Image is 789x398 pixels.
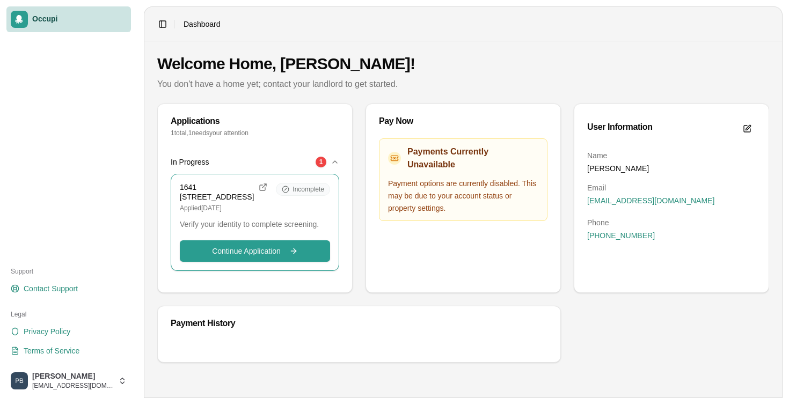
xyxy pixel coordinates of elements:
h3: Payments Currently Unavailable [407,145,538,171]
span: [PERSON_NAME] [32,372,114,381]
span: Dashboard [184,19,221,30]
p: Applied [DATE] [180,204,267,212]
div: Support [6,263,131,280]
span: Occupi [32,14,127,24]
div: Pay Now [379,117,547,126]
span: [EMAIL_ADDRESS][DOMAIN_NAME] [587,195,714,206]
p: Verify your identity to complete screening. [180,219,330,230]
a: Terms of Service [6,342,131,359]
dt: Phone [587,217,756,228]
p: Payment options are currently disabled. This may be due to your account status or property settings. [388,178,538,214]
div: Payment History [171,319,547,328]
span: Contact Support [24,283,78,294]
button: View public listing [257,181,269,194]
div: 1 [316,157,326,167]
button: In Progress1 [171,150,339,174]
img: Phyllis Barber [11,372,28,389]
dt: Name [587,150,756,161]
div: User Information [587,123,653,131]
nav: breadcrumb [184,19,221,30]
span: Incomplete [293,185,324,194]
a: Privacy Policy [6,323,131,340]
a: Contact Support [6,280,131,297]
span: [PHONE_NUMBER] [587,230,655,241]
div: Legal [6,306,131,323]
p: You don't have a home yet; contact your landlord to get started. [157,78,769,91]
h3: 1641 [STREET_ADDRESS] [180,183,254,202]
button: Continue Application [180,240,330,262]
dd: [PERSON_NAME] [587,163,756,174]
span: [EMAIL_ADDRESS][DOMAIN_NAME] [32,381,114,390]
div: In Progress1 [171,174,339,279]
span: Terms of Service [24,345,79,356]
h1: Welcome Home, [PERSON_NAME]! [157,54,769,73]
button: Phyllis Barber[PERSON_NAME][EMAIL_ADDRESS][DOMAIN_NAME] [6,368,131,394]
a: Occupi [6,6,131,32]
dt: Email [587,182,756,193]
p: 1 total, 1 need s your attention [171,129,339,137]
div: Applications [171,117,339,126]
span: Privacy Policy [24,326,70,337]
span: In Progress [171,157,209,167]
span: Continue Application [212,246,281,256]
